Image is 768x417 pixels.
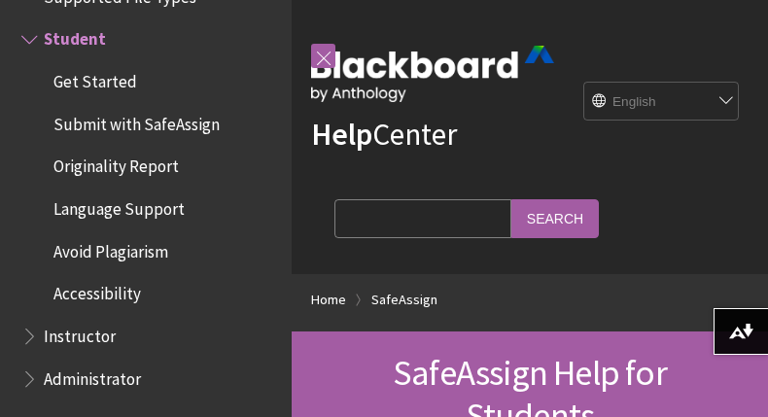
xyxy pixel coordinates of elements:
[53,151,179,177] span: Originality Report
[53,235,168,261] span: Avoid Plagiarism
[44,320,116,346] span: Instructor
[53,108,220,134] span: Submit with SafeAssign
[53,192,185,219] span: Language Support
[311,288,346,312] a: Home
[371,288,437,312] a: SafeAssign
[584,83,740,122] select: Site Language Selector
[311,46,554,102] img: Blackboard by Anthology
[511,199,599,237] input: Search
[53,278,141,304] span: Accessibility
[44,363,141,389] span: Administrator
[53,65,137,91] span: Get Started
[311,115,372,154] strong: Help
[311,115,457,154] a: HelpCenter
[44,23,106,50] span: Student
